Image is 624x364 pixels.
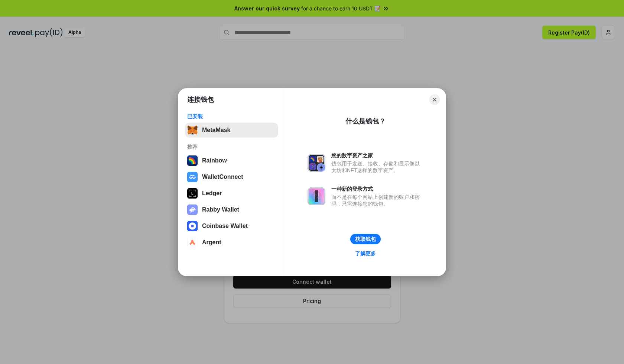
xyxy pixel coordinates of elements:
[429,94,440,105] button: Close
[331,186,423,192] div: 一种新的登录方式
[187,144,276,150] div: 推荐
[187,204,198,215] img: svg+xml,%3Csvg%20xmlns%3D%22http%3A%2F%2Fwww.w3.org%2F2000%2Fsvg%22%20fill%3D%22none%22%20viewBox...
[331,194,423,207] div: 而不是在每个网站上创建新的账户和密码，只需连接您的钱包。
[187,237,198,248] img: svg+xml,%3Csvg%20width%3D%2228%22%20height%3D%2228%22%20viewBox%3D%220%200%2028%2028%22%20fill%3D...
[308,187,325,205] img: svg+xml,%3Csvg%20xmlns%3D%22http%3A%2F%2Fwww.w3.org%2F2000%2Fsvg%22%20fill%3D%22none%22%20viewBox...
[185,202,278,217] button: Rabby Wallet
[202,174,243,180] div: WalletConnect
[185,153,278,168] button: Rainbow
[185,186,278,201] button: Ledger
[187,172,198,182] img: svg+xml,%3Csvg%20width%3D%2228%22%20height%3D%2228%22%20viewBox%3D%220%200%2028%2028%22%20fill%3D...
[355,236,376,242] div: 获取钱包
[202,127,230,133] div: MetaMask
[185,235,278,250] button: Argent
[187,95,214,104] h1: 连接钱包
[331,160,423,174] div: 钱包用于发送、接收、存储和显示像以太坊和NFT这样的数字资产。
[202,190,222,197] div: Ledger
[308,154,325,172] img: svg+xml,%3Csvg%20xmlns%3D%22http%3A%2F%2Fwww.w3.org%2F2000%2Fsvg%22%20fill%3D%22none%22%20viewBox...
[185,219,278,233] button: Coinbase Wallet
[185,123,278,138] button: MetaMask
[202,239,221,246] div: Argent
[187,188,198,199] img: svg+xml,%3Csvg%20xmlns%3D%22http%3A%2F%2Fwww.w3.org%2F2000%2Fsvg%22%20width%3D%2228%22%20height%3...
[187,155,198,166] img: svg+xml,%3Csvg%20width%3D%22120%22%20height%3D%22120%22%20viewBox%3D%220%200%20120%20120%22%20fil...
[202,223,248,229] div: Coinbase Wallet
[202,206,239,213] div: Rabby Wallet
[345,117,386,126] div: 什么是钱包？
[350,234,381,244] button: 获取钱包
[187,113,276,120] div: 已安装
[351,249,380,258] a: 了解更多
[185,170,278,184] button: WalletConnect
[187,125,198,135] img: svg+xml,%3Csvg%20fill%3D%22none%22%20height%3D%2233%22%20viewBox%3D%220%200%2035%2033%22%20width%...
[355,250,376,257] div: 了解更多
[202,157,227,164] div: Rainbow
[187,221,198,231] img: svg+xml,%3Csvg%20width%3D%2228%22%20height%3D%2228%22%20viewBox%3D%220%200%2028%2028%22%20fill%3D...
[331,152,423,159] div: 您的数字资产之家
